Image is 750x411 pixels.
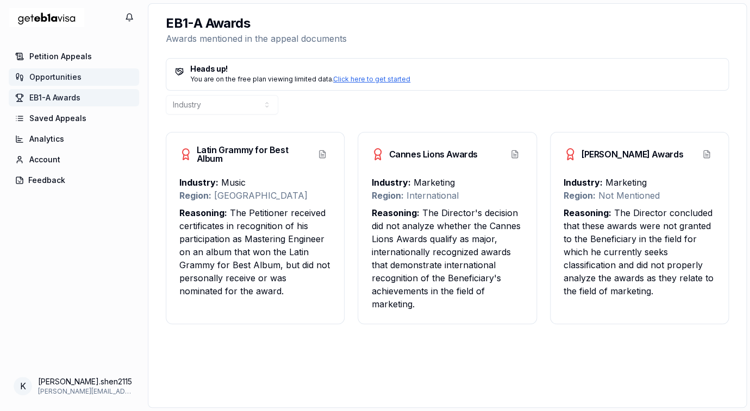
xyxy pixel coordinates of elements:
strong: Region: [371,190,403,201]
a: Home Page [9,4,85,31]
a: Opportunities [9,68,139,86]
img: geteb1avisa logo [9,4,85,31]
p: Marketing [564,176,715,189]
div: You are on the free plan viewing limited data. [175,75,720,84]
p: International [371,189,523,202]
span: [PERSON_NAME].shen2115 [38,376,135,387]
a: Saved Appeals [9,110,139,127]
a: Analytics [9,130,139,148]
a: Account [9,151,139,168]
a: Click here to get started [333,75,410,83]
p: [GEOGRAPHIC_DATA] [179,189,331,202]
h2: EB1-A Awards [166,15,347,32]
a: EB1-A Awards [9,89,139,106]
strong: Industry: [371,177,410,188]
p: The Petitioner received certificates in recognition of his participation as Mastering Engineer on... [179,206,331,298]
span: Saved Appeals [29,113,86,124]
span: Analytics [29,134,64,144]
span: Petition Appeals [29,51,92,62]
h3: [PERSON_NAME] Awards [564,148,683,161]
h3: Latin Grammy for Best Album [179,146,314,163]
button: Feedback [9,172,139,189]
strong: Reasoning: [564,207,611,218]
span: Account [29,154,60,165]
p: Not Mentioned [564,189,715,202]
button: Open your profile menu [9,372,139,400]
strong: Region: [564,190,596,201]
span: k [20,380,26,393]
strong: Reasoning: [371,207,419,218]
span: EB1-A Awards [29,92,80,103]
a: Heads up!You are on the free plan viewing limited data.Click here to get started [166,58,729,91]
h3: Cannes Lions Awards [371,148,477,161]
p: The Director concluded that these awards were not granted to the Beneficiary in the field for whi... [564,206,715,298]
a: Petition Appeals [9,48,139,65]
p: The Director's decision did not analyze whether the Cannes Lions Awards qualify as major, interna... [371,206,523,311]
span: [PERSON_NAME][EMAIL_ADDRESS][DOMAIN_NAME] [38,387,135,396]
strong: Industry: [179,177,218,188]
strong: Industry: [564,177,603,188]
strong: Reasoning: [179,207,227,218]
p: Marketing [371,176,523,189]
p: Awards mentioned in the appeal documents [166,32,347,45]
strong: Region: [179,190,211,201]
p: Music [179,176,331,189]
span: Opportunities [29,72,82,83]
h5: Heads up! [175,65,720,73]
